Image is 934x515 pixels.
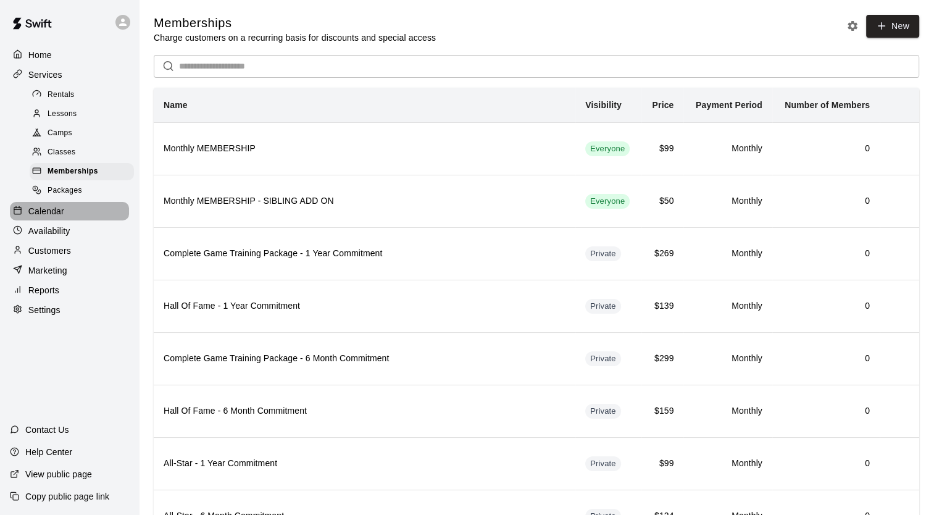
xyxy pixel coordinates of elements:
span: Everyone [585,143,630,155]
h6: $99 [651,457,674,471]
a: Marketing [10,261,129,280]
div: Rentals [30,86,134,104]
p: Availability [28,225,70,237]
a: Packages [30,182,139,201]
span: Rentals [48,89,75,101]
h6: Hall Of Fame - 1 Year Commitment [164,299,565,313]
h6: Complete Game Training Package - 1 Year Commitment [164,247,565,261]
b: Visibility [585,100,622,110]
h6: All-Star - 1 Year Commitment [164,457,565,471]
h6: $269 [651,247,674,261]
p: View public page [25,468,92,480]
a: Calendar [10,202,129,220]
p: Home [28,49,52,61]
div: This membership is visible to all customers [585,141,630,156]
h6: Monthly [693,142,762,156]
a: New [866,15,919,38]
h6: Monthly [693,352,762,366]
a: Rentals [30,85,139,104]
h6: 0 [782,299,870,313]
h6: $299 [651,352,674,366]
h6: Monthly [693,195,762,208]
span: Packages [48,185,82,197]
h5: Memberships [154,15,436,31]
h6: Monthly [693,299,762,313]
a: Home [10,46,129,64]
div: Packages [30,182,134,199]
h6: 0 [782,404,870,418]
a: Settings [10,301,129,319]
span: Private [585,406,621,417]
b: Price [652,100,673,110]
h6: Monthly [693,404,762,418]
a: Reports [10,281,129,299]
h6: Complete Game Training Package - 6 Month Commitment [164,352,565,366]
h6: 0 [782,457,870,471]
h6: $50 [651,195,674,208]
p: Contact Us [25,424,69,436]
h6: $159 [651,404,674,418]
p: Marketing [28,264,67,277]
span: Camps [48,127,72,140]
h6: $99 [651,142,674,156]
a: Customers [10,241,129,260]
div: This membership is hidden from the memberships page [585,404,621,419]
b: Name [164,100,188,110]
a: Classes [30,143,139,162]
h6: Monthly MEMBERSHIP - SIBLING ADD ON [164,195,565,208]
span: Private [585,458,621,470]
p: Copy public page link [25,490,109,503]
h6: Monthly MEMBERSHIP [164,142,565,156]
span: Private [585,248,621,260]
button: Memberships settings [843,17,862,35]
h6: 0 [782,247,870,261]
b: Payment Period [696,100,762,110]
span: Everyone [585,196,630,207]
span: Lessons [48,108,77,120]
p: Customers [28,245,71,257]
p: Help Center [25,446,72,458]
span: Private [585,353,621,365]
div: Classes [30,144,134,161]
b: Number of Members [785,100,870,110]
div: This membership is visible to all customers [585,194,630,209]
p: Calendar [28,205,64,217]
a: Camps [30,124,139,143]
div: Memberships [30,163,134,180]
h6: 0 [782,195,870,208]
h6: 0 [782,142,870,156]
div: This membership is hidden from the memberships page [585,299,621,314]
div: Lessons [30,106,134,123]
a: Memberships [30,162,139,182]
div: This membership is hidden from the memberships page [585,246,621,261]
p: Charge customers on a recurring basis for discounts and special access [154,31,436,44]
div: This membership is hidden from the memberships page [585,456,621,471]
span: Private [585,301,621,312]
h6: 0 [782,352,870,366]
h6: Hall Of Fame - 6 Month Commitment [164,404,565,418]
div: This membership is hidden from the memberships page [585,351,621,366]
a: Availability [10,222,129,240]
h6: $139 [651,299,674,313]
h6: Monthly [693,247,762,261]
p: Services [28,69,62,81]
span: Classes [48,146,75,159]
span: Memberships [48,165,98,178]
a: Services [10,65,129,84]
div: Camps [30,125,134,142]
p: Reports [28,284,59,296]
h6: Monthly [693,457,762,471]
a: Lessons [30,104,139,124]
p: Settings [28,304,60,316]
